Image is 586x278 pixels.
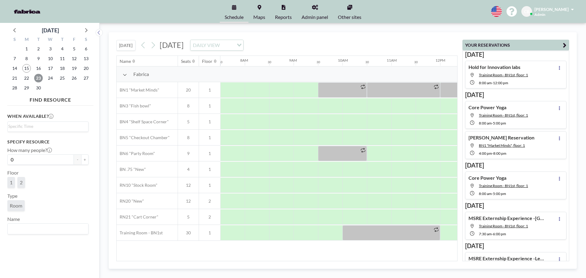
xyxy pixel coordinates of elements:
span: 6:00 PM [493,232,506,236]
span: Friday, September 19, 2025 [70,64,78,73]
span: Training Room - BN1st [117,230,163,236]
input: Search for option [8,225,85,233]
span: Admin panel [302,15,328,20]
span: 1 [199,119,220,125]
div: W [45,36,56,44]
span: 1 [199,151,220,156]
h4: FIND RESOURCE [7,94,93,103]
label: Floor [7,170,19,176]
span: 8:00 AM [479,81,492,85]
span: Friday, September 5, 2025 [70,45,78,53]
button: [DATE] [116,40,136,51]
span: RN10 "Stock Room" [117,182,157,188]
h4: Core Power Yoga [468,104,506,110]
span: 1 [199,87,220,93]
span: 2 [199,214,220,220]
button: - [74,154,81,165]
span: Sunday, September 28, 2025 [10,84,19,92]
div: 9AM [289,58,297,63]
span: Tuesday, September 2, 2025 [34,45,43,53]
span: BN .75 "New" [117,167,146,172]
span: 5:00 PM [493,121,506,125]
label: Name [7,216,20,222]
span: 7:30 AM [479,232,492,236]
h3: Specify resource [7,139,89,145]
span: BN6 "Party Room" [117,151,155,156]
span: Sunday, September 7, 2025 [10,54,19,63]
span: [DATE] [160,40,184,49]
span: Friday, September 26, 2025 [70,74,78,82]
span: RN20 "New" [117,198,144,204]
div: Floor [202,59,212,64]
span: 1 [199,182,220,188]
span: Schedule [225,15,244,20]
h4: Hold for Innovation labs [468,64,520,70]
span: Training Room - BN1st, floor: 1 [479,113,528,117]
span: Admin [534,12,545,17]
span: Sunday, September 14, 2025 [10,64,19,73]
span: 8:00 AM [479,121,492,125]
span: Reports [275,15,292,20]
div: T [56,36,68,44]
h4: MSRE Externship Experience -Leeds School of Business [468,255,545,262]
div: 11AM [387,58,397,63]
input: Search for option [222,41,233,49]
div: Search for option [8,224,88,234]
span: - [492,232,493,236]
span: RN21 "Cart Corner" [117,214,158,220]
span: 12 [178,198,199,204]
span: 8:00 PM [493,151,506,156]
div: 10AM [338,58,348,63]
button: + [81,154,89,165]
button: YOUR RESERVATIONS [462,40,569,50]
span: Maps [253,15,265,20]
span: Fabrica [133,71,149,77]
div: 30 [414,60,418,64]
span: Tuesday, September 16, 2025 [34,64,43,73]
span: 8 [178,135,199,140]
span: 1 [199,135,220,140]
span: 4:00 PM [479,151,492,156]
span: 5 [178,119,199,125]
span: Monday, September 1, 2025 [22,45,31,53]
span: Monday, September 22, 2025 [22,74,31,82]
input: Search for option [8,123,85,130]
span: Monday, September 15, 2025 [22,64,31,73]
span: - [492,121,493,125]
div: Search for option [190,40,243,50]
label: How many people? [7,147,52,153]
div: Search for option [8,122,88,131]
span: Other sites [338,15,361,20]
span: 20 [178,87,199,93]
span: Training Room - BN1st, floor: 1 [479,73,528,77]
h3: [DATE] [465,51,566,58]
span: Tuesday, September 30, 2025 [34,84,43,92]
span: 30 [178,230,199,236]
span: Training Room - BN1st, floor: 1 [479,183,528,188]
span: 12:00 PM [493,81,508,85]
span: - [492,151,493,156]
span: BN5 "Checkout Chamber" [117,135,170,140]
span: Room [10,203,22,209]
span: BN1 "Market Minds" [117,87,159,93]
div: 30 [365,60,369,64]
div: S [80,36,92,44]
div: M [21,36,33,44]
span: BN3 "Fish bowl" [117,103,151,109]
span: 2 [20,179,23,186]
span: 12 [178,182,199,188]
span: DAILY VIEW [192,41,221,49]
span: Wednesday, September 24, 2025 [46,74,55,82]
h3: [DATE] [465,91,566,99]
div: 12PM [436,58,445,63]
span: Thursday, September 25, 2025 [58,74,67,82]
span: Saturday, September 27, 2025 [82,74,90,82]
span: BN4 "Shelf Space Corner" [117,119,169,125]
span: [PERSON_NAME] [534,7,569,12]
span: Friday, September 12, 2025 [70,54,78,63]
span: Thursday, September 4, 2025 [58,45,67,53]
span: 5 [178,214,199,220]
span: CB [524,9,530,14]
div: 8AM [240,58,248,63]
span: 4 [178,167,199,172]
